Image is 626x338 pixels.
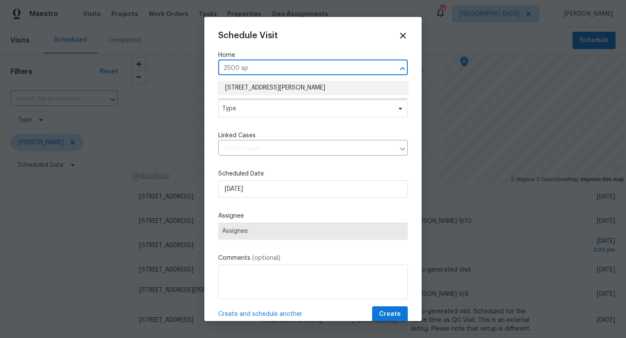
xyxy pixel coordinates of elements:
button: Close [396,63,409,75]
label: Home [218,51,408,60]
input: Select cases [218,142,395,156]
span: Assignee [222,228,404,235]
input: M/D/YYYY [218,180,408,198]
label: Comments [218,254,408,262]
span: Create [379,309,401,320]
span: (optional) [252,255,280,261]
span: Type [222,104,391,113]
span: Schedule Visit [218,31,278,40]
label: Scheduled Date [218,169,408,178]
input: Enter in an address [218,62,383,75]
label: Assignee [218,212,408,220]
span: Create and schedule another [218,310,302,318]
button: Create [372,306,408,322]
span: Linked Cases [218,131,256,140]
span: Close [398,31,408,40]
li: [STREET_ADDRESS][PERSON_NAME] [218,81,408,95]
